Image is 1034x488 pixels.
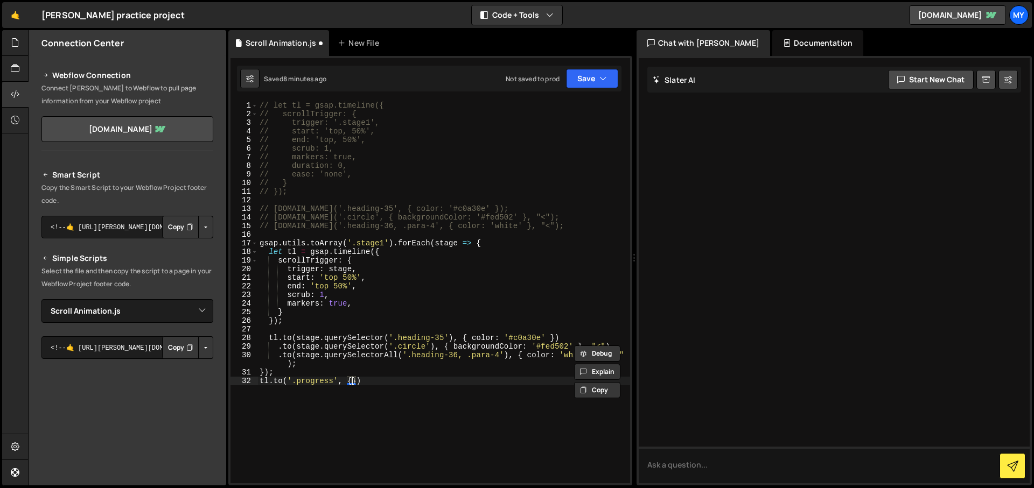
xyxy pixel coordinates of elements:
[41,69,213,82] h2: Webflow Connection
[338,38,383,48] div: New File
[1009,5,1029,25] a: My
[637,30,770,56] div: Chat with [PERSON_NAME]
[230,213,258,222] div: 14
[162,216,213,238] div: Button group with nested dropdown
[574,382,620,398] button: Copy
[230,144,258,153] div: 6
[41,336,213,359] textarea: <!--🤙 [URL][PERSON_NAME][DOMAIN_NAME]> <script>document.addEventListener("DOMContentLoaded", func...
[888,70,974,89] button: Start new chat
[230,368,258,377] div: 31
[41,82,213,108] p: Connect [PERSON_NAME] to Webflow to pull page information from your Webflow project
[2,2,29,28] a: 🤙
[230,265,258,273] div: 20
[230,153,258,161] div: 7
[653,75,696,85] h2: Slater AI
[230,282,258,291] div: 22
[230,230,258,239] div: 16
[574,345,620,362] button: Debug
[264,74,326,83] div: Saved
[230,136,258,144] div: 5
[230,127,258,136] div: 4
[230,179,258,187] div: 10
[230,325,258,334] div: 27
[230,222,258,230] div: 15
[772,30,863,56] div: Documentation
[230,170,258,179] div: 9
[230,118,258,127] div: 3
[41,216,213,238] textarea: <!--🤙 [URL][PERSON_NAME][DOMAIN_NAME]> <script>document.addEventListener("DOMContentLoaded", func...
[566,69,618,88] button: Save
[162,216,199,238] button: Copy
[41,377,214,473] iframe: YouTube video player
[230,316,258,325] div: 26
[230,204,258,213] div: 13
[506,74,560,83] div: Not saved to prod
[574,364,620,380] button: Explain
[246,38,316,48] div: Scroll Animation.js
[230,256,258,265] div: 19
[283,74,326,83] div: 8 minutes ago
[162,336,213,359] div: Button group with nested dropdown
[41,116,213,142] a: [DOMAIN_NAME]
[230,342,258,351] div: 29
[472,5,562,25] button: Code + Tools
[230,161,258,170] div: 8
[41,181,213,207] p: Copy the Smart Script to your Webflow Project footer code.
[230,299,258,308] div: 24
[41,252,213,265] h2: Simple Scripts
[41,37,124,49] h2: Connection Center
[41,9,185,22] div: [PERSON_NAME] practice project
[230,247,258,256] div: 18
[230,308,258,316] div: 25
[41,168,213,181] h2: Smart Script
[230,110,258,118] div: 2
[230,187,258,196] div: 11
[230,377,258,385] div: 32
[162,336,199,359] button: Copy
[230,101,258,110] div: 1
[230,291,258,299] div: 23
[230,334,258,342] div: 28
[909,5,1006,25] a: [DOMAIN_NAME]
[230,351,258,368] div: 30
[230,196,258,204] div: 12
[41,265,213,291] p: Select the file and then copy the script to a page in your Webflow Project footer code.
[230,273,258,282] div: 21
[230,239,258,247] div: 17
